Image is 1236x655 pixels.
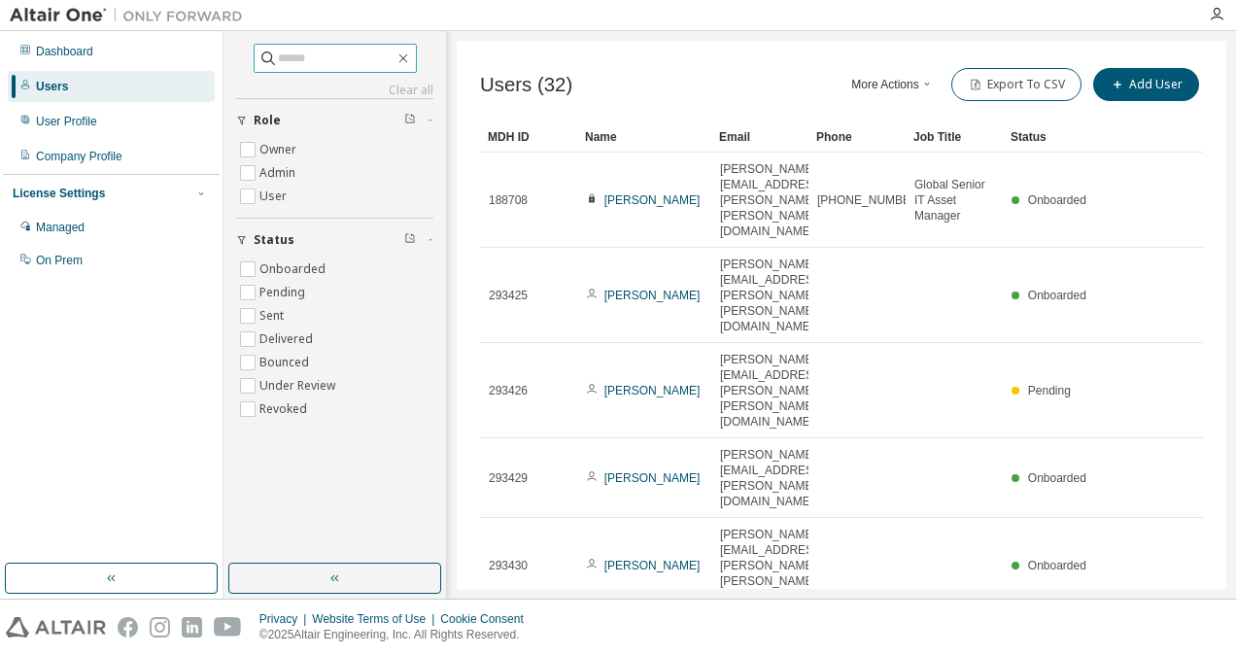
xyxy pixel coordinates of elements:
span: 188708 [489,192,528,208]
span: Onboarded [1028,471,1086,485]
a: [PERSON_NAME] [604,384,701,397]
p: © 2025 Altair Engineering, Inc. All Rights Reserved. [259,627,535,643]
span: Onboarded [1028,559,1086,572]
img: instagram.svg [150,617,170,638]
label: User [259,185,291,208]
a: [PERSON_NAME] [604,289,701,302]
div: Status [1011,121,1092,153]
span: [PERSON_NAME][EMAIL_ADDRESS][PERSON_NAME][PERSON_NAME][DOMAIN_NAME] [720,161,824,239]
span: Global Senior IT Asset Manager [914,177,994,224]
div: Managed [36,220,85,235]
img: youtube.svg [214,617,242,638]
img: facebook.svg [118,617,138,638]
a: [PERSON_NAME] [604,559,701,572]
span: 293426 [489,383,528,398]
span: Onboarded [1028,289,1086,302]
img: Altair One [10,6,253,25]
button: Status [236,219,433,261]
span: Role [254,113,281,128]
label: Revoked [259,397,311,421]
label: Under Review [259,374,339,397]
span: [PERSON_NAME][EMAIL_ADDRESS][PERSON_NAME][PERSON_NAME][DOMAIN_NAME] [720,527,824,604]
div: Cookie Consent [440,611,534,627]
span: Users (32) [480,74,572,96]
label: Bounced [259,351,313,374]
div: Company Profile [36,149,122,164]
span: 293430 [489,558,528,573]
span: 293425 [489,288,528,303]
div: Email [719,121,801,153]
label: Pending [259,281,309,304]
a: [PERSON_NAME] [604,471,701,485]
span: Clear filter [404,113,416,128]
label: Delivered [259,327,317,351]
div: MDH ID [488,121,569,153]
button: Role [236,99,433,142]
a: [PERSON_NAME] [604,193,701,207]
button: More Actions [846,68,940,101]
a: Clear all [236,83,433,98]
span: Clear filter [404,232,416,248]
div: Privacy [259,611,312,627]
label: Sent [259,304,288,327]
label: Admin [259,161,299,185]
span: [PERSON_NAME][EMAIL_ADDRESS][PERSON_NAME][PERSON_NAME][DOMAIN_NAME] [720,257,824,334]
div: User Profile [36,114,97,129]
button: Export To CSV [951,68,1081,101]
img: linkedin.svg [182,617,202,638]
div: Name [585,121,704,153]
span: [PHONE_NUMBER] [817,192,922,208]
div: On Prem [36,253,83,268]
span: [PERSON_NAME][EMAIL_ADDRESS][PERSON_NAME][PERSON_NAME][DOMAIN_NAME] [720,352,824,430]
div: Website Terms of Use [312,611,440,627]
img: altair_logo.svg [6,617,106,638]
div: License Settings [13,186,105,201]
div: Dashboard [36,44,93,59]
button: Add User [1093,68,1199,101]
div: Phone [816,121,898,153]
div: Users [36,79,68,94]
span: Pending [1028,384,1071,397]
div: Job Title [913,121,995,153]
span: [PERSON_NAME][EMAIL_ADDRESS][PERSON_NAME][DOMAIN_NAME] [720,447,824,509]
label: Onboarded [259,258,329,281]
label: Owner [259,138,300,161]
span: Onboarded [1028,193,1086,207]
span: Status [254,232,294,248]
span: 293429 [489,470,528,486]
